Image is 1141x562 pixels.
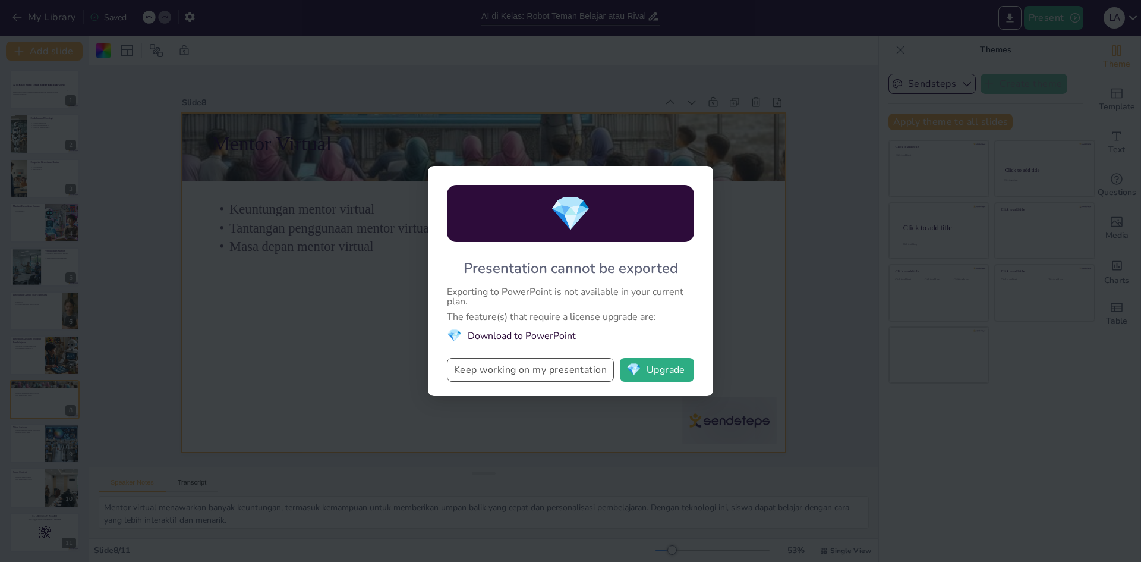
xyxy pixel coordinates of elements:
[447,328,694,344] li: Download to PowerPoint
[626,364,641,376] span: diamond
[447,358,614,382] button: Keep working on my presentation
[447,287,694,306] div: Exporting to PowerPoint is not available in your current plan.
[464,259,678,278] div: Presentation cannot be exported
[447,328,462,344] span: diamond
[620,358,694,382] button: diamondUpgrade
[550,191,591,237] span: diamond
[447,312,694,322] div: The feature(s) that require a license upgrade are:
